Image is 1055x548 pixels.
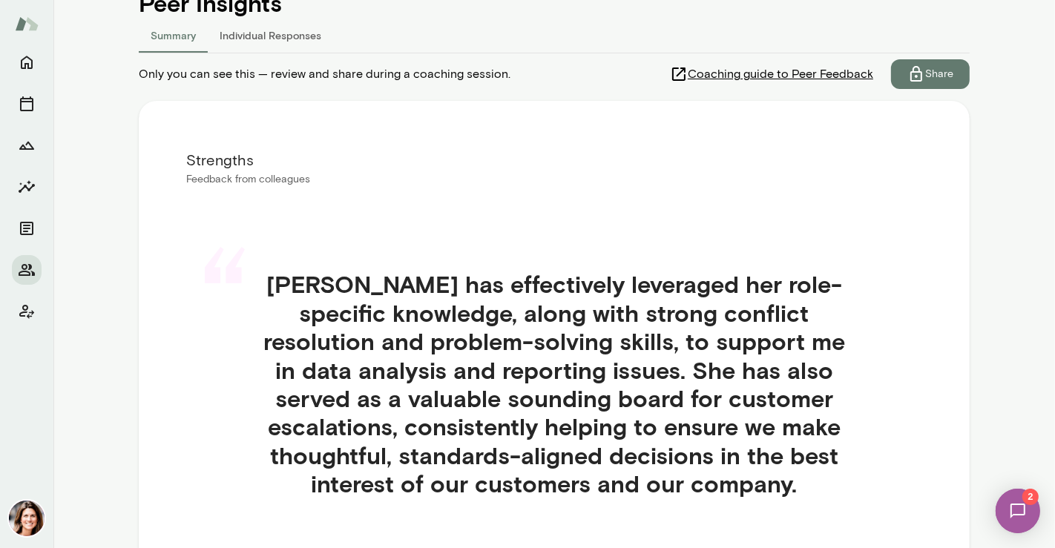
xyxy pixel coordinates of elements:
button: Home [12,47,42,77]
button: Individual Responses [208,17,333,53]
button: Sessions [12,89,42,119]
p: Feedback from colleagues [186,172,922,187]
p: Share [925,67,953,82]
button: Summary [139,17,208,53]
img: Gwen Throckmorton [9,501,45,536]
div: “ [198,252,250,356]
span: Coaching guide to Peer Feedback [688,65,873,83]
button: Documents [12,214,42,243]
img: Mento [15,10,39,38]
button: Growth Plan [12,131,42,160]
div: responses-tab [139,17,970,53]
span: Only you can see this — review and share during a coaching session. [139,65,510,83]
h6: Strengths [186,148,922,172]
button: Members [12,255,42,285]
button: Insights [12,172,42,202]
h4: [PERSON_NAME] has effectively leveraged her role-specific knowledge, along with strong conflict r... [222,270,887,498]
button: Client app [12,297,42,326]
button: Share [891,59,970,89]
a: Coaching guide to Peer Feedback [670,59,891,89]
